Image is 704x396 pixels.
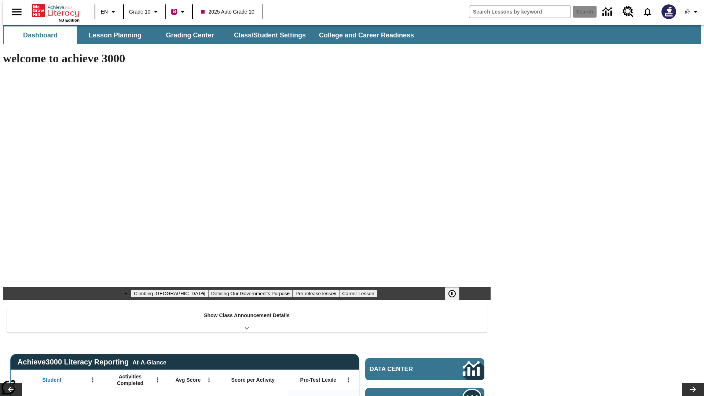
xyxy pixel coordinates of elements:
span: EN [101,8,108,16]
button: Open Menu [152,374,163,385]
span: Student [42,377,61,383]
h1: welcome to achieve 3000 [3,52,491,65]
button: Open side menu [6,1,27,23]
div: Home [32,3,80,22]
span: Grade 10 [129,8,150,16]
button: Slide 3 Pre-release lesson [293,290,339,297]
button: Class/Student Settings [228,26,312,44]
div: SubNavbar [3,25,701,44]
button: Open Menu [87,374,98,385]
button: Dashboard [4,26,77,44]
button: Grade: Grade 10, Select a grade [126,5,163,18]
a: Data Center [598,2,618,22]
a: Data Center [365,358,484,380]
span: NJ Edition [59,18,80,22]
span: Activities Completed [106,373,154,386]
span: Score per Activity [231,377,275,383]
img: Avatar [661,4,676,19]
button: College and Career Readiness [313,26,420,44]
span: Avg Score [175,377,201,383]
div: SubNavbar [3,26,421,44]
div: Pause [445,287,467,300]
a: Notifications [638,2,657,21]
button: Slide 1 Climbing Mount Tai [131,290,208,297]
button: Lesson carousel, Next [682,383,704,396]
button: Open Menu [203,374,214,385]
span: Pre-Test Lexile [300,377,337,383]
p: Show Class Announcement Details [204,312,290,319]
button: Profile/Settings [681,5,704,18]
button: Slide 4 Career Lesson [339,290,377,297]
button: Select a new avatar [657,2,681,21]
a: Resource Center, Will open in new tab [618,2,638,22]
a: Home [32,3,80,18]
button: Pause [445,287,459,300]
button: Slide 2 Defining Our Government's Purpose [208,290,293,297]
button: Language: EN, Select a language [98,5,121,18]
div: At-A-Glance [132,358,166,366]
span: Data Center [370,366,438,373]
button: Lesson Planning [78,26,152,44]
button: Open Menu [343,374,354,385]
span: @ [685,8,690,16]
input: search field [469,6,571,18]
div: Show Class Announcement Details [7,307,487,333]
button: Grading Center [153,26,227,44]
span: 2025 Auto Grade 10 [201,8,254,16]
span: B [172,7,176,16]
span: Achieve3000 Literacy Reporting [18,358,166,366]
button: Boost Class color is violet red. Change class color [168,5,190,18]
